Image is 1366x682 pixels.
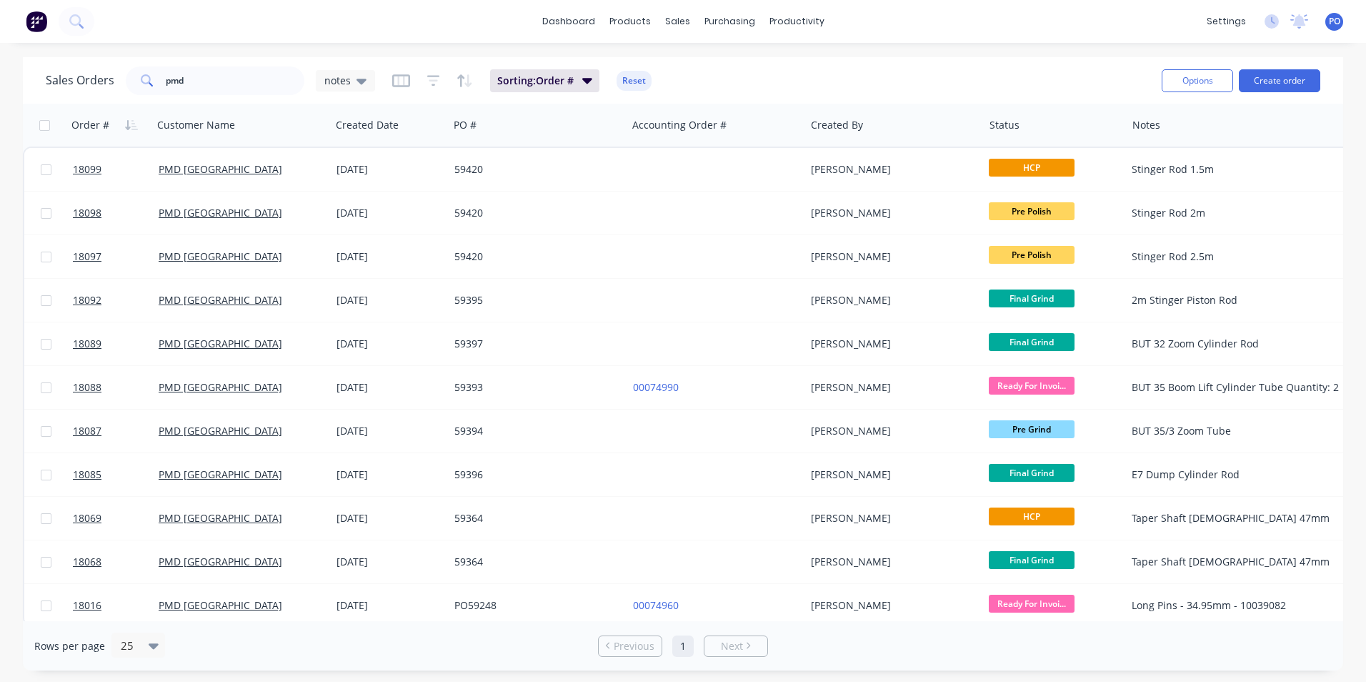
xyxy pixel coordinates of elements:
[454,468,613,482] div: 59396
[811,424,969,438] div: [PERSON_NAME]
[811,293,969,307] div: [PERSON_NAME]
[1239,69,1320,92] button: Create order
[989,551,1075,569] span: Final Grind
[73,453,159,496] a: 18085
[454,598,613,613] div: PO59248
[989,246,1075,264] span: Pre Polish
[1200,11,1253,32] div: settings
[989,159,1075,177] span: HCP
[1132,118,1160,132] div: Notes
[159,511,282,525] a: PMD [GEOGRAPHIC_DATA]
[811,468,969,482] div: [PERSON_NAME]
[454,293,613,307] div: 59395
[989,290,1075,307] span: Final Grind
[73,148,159,191] a: 18099
[159,162,282,176] a: PMD [GEOGRAPHIC_DATA]
[336,598,443,613] div: [DATE]
[73,555,101,569] span: 18068
[658,11,697,32] div: sales
[336,337,443,351] div: [DATE]
[336,468,443,482] div: [DATE]
[633,380,679,394] a: 00074990
[454,337,613,351] div: 59397
[454,249,613,264] div: 59420
[811,249,969,264] div: [PERSON_NAME]
[811,162,969,177] div: [PERSON_NAME]
[633,598,679,612] a: 00074960
[73,337,101,351] span: 18089
[989,202,1075,220] span: Pre Polish
[159,337,282,350] a: PMD [GEOGRAPHIC_DATA]
[159,555,282,568] a: PMD [GEOGRAPHIC_DATA]
[811,380,969,395] div: [PERSON_NAME]
[157,118,235,132] div: Customer Name
[73,206,101,220] span: 18098
[721,639,743,653] span: Next
[811,337,969,351] div: [PERSON_NAME]
[454,206,613,220] div: 59420
[159,424,282,438] a: PMD [GEOGRAPHIC_DATA]
[1329,15,1340,28] span: PO
[34,639,105,653] span: Rows per page
[73,468,101,482] span: 18085
[159,598,282,612] a: PMD [GEOGRAPHIC_DATA]
[324,73,351,88] span: notes
[73,380,101,395] span: 18088
[336,511,443,525] div: [DATE]
[614,639,654,653] span: Previous
[632,118,727,132] div: Accounting Order #
[989,595,1075,613] span: Ready For Invoi...
[73,235,159,278] a: 18097
[811,555,969,569] div: [PERSON_NAME]
[599,639,662,653] a: Previous page
[811,598,969,613] div: [PERSON_NAME]
[336,380,443,395] div: [DATE]
[159,468,282,481] a: PMD [GEOGRAPHIC_DATA]
[490,69,599,92] button: Sorting:Order #
[592,636,774,657] ul: Pagination
[73,540,159,583] a: 18068
[454,118,477,132] div: PO #
[166,66,305,95] input: Search...
[989,377,1075,395] span: Ready For Invoi...
[73,511,101,525] span: 18069
[454,380,613,395] div: 59393
[336,555,443,569] div: [DATE]
[704,639,767,653] a: Next page
[672,636,694,657] a: Page 1 is your current page
[71,118,109,132] div: Order #
[1162,69,1233,92] button: Options
[336,424,443,438] div: [DATE]
[989,420,1075,438] span: Pre Grind
[73,249,101,264] span: 18097
[454,162,613,177] div: 59420
[602,11,658,32] div: products
[73,322,159,365] a: 18089
[454,511,613,525] div: 59364
[159,293,282,307] a: PMD [GEOGRAPHIC_DATA]
[159,380,282,394] a: PMD [GEOGRAPHIC_DATA]
[159,206,282,219] a: PMD [GEOGRAPHIC_DATA]
[454,555,613,569] div: 59364
[811,511,969,525] div: [PERSON_NAME]
[73,497,159,540] a: 18069
[697,11,762,32] div: purchasing
[73,293,101,307] span: 18092
[535,11,602,32] a: dashboard
[336,118,399,132] div: Created Date
[989,508,1075,525] span: HCP
[336,249,443,264] div: [DATE]
[762,11,832,32] div: productivity
[336,206,443,220] div: [DATE]
[811,118,863,132] div: Created By
[989,118,1019,132] div: Status
[73,410,159,453] a: 18087
[26,11,47,32] img: Factory
[73,192,159,234] a: 18098
[73,424,101,438] span: 18087
[989,464,1075,482] span: Final Grind
[617,71,652,91] button: Reset
[73,598,101,613] span: 18016
[46,74,114,87] h1: Sales Orders
[73,366,159,409] a: 18088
